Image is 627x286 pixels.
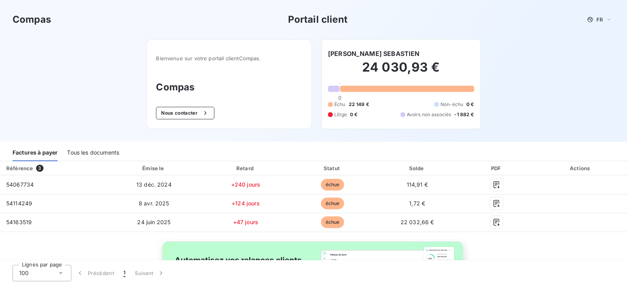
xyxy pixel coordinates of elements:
div: Statut [291,164,374,172]
span: 100 [19,269,29,277]
h2: 24 030,93 € [328,59,474,83]
span: +240 jours [231,181,261,188]
span: 0 € [350,111,357,118]
span: 54114249 [6,200,32,207]
span: Litige [334,111,347,118]
span: -1 882 € [454,111,474,118]
div: Solde [377,164,457,172]
span: +47 jours [233,219,258,225]
h3: Compas [13,13,51,27]
span: 1,72 € [409,200,425,207]
div: Référence [6,165,33,171]
button: Précédent [71,265,119,281]
span: 22 149 € [349,101,369,108]
span: 54067734 [6,181,34,188]
span: 114,91 € [407,181,428,188]
div: Retard [203,164,288,172]
h6: [PERSON_NAME] SEBASTIEN [328,49,419,58]
span: 3 [36,165,43,172]
span: échue [321,198,344,209]
span: Échu [334,101,346,108]
div: Actions [536,164,625,172]
div: Factures à payer [13,145,58,161]
h3: Compas [156,80,302,94]
span: 22 032,66 € [400,219,434,225]
span: échue [321,179,344,191]
span: Avoirs non associés [407,111,451,118]
span: 8 avr. 2025 [139,200,169,207]
span: 13 déc. 2024 [136,181,172,188]
span: 1 [123,269,125,277]
h3: Portail client [288,13,348,27]
span: 0 [338,95,341,101]
span: FR [596,16,603,23]
span: +124 jours [232,200,260,207]
button: 1 [119,265,130,281]
span: Non-échu [440,101,463,108]
div: PDF [460,164,533,172]
span: 0 € [466,101,474,108]
span: Bienvenue sur votre portail client Compas . [156,55,302,61]
span: 54163519 [6,219,32,225]
span: 24 juin 2025 [137,219,170,225]
div: Tous les documents [67,145,119,161]
button: Nous contacter [156,107,214,119]
span: échue [321,216,344,228]
button: Suivant [130,265,170,281]
div: Émise le [108,164,200,172]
